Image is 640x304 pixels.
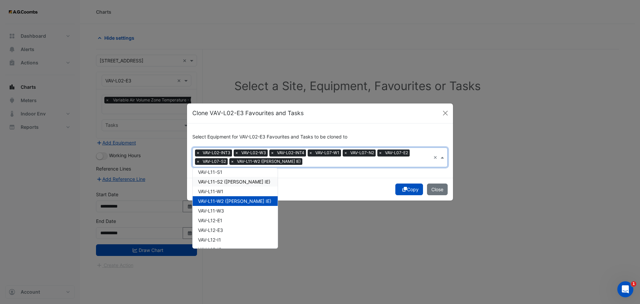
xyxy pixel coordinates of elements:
[308,149,314,156] span: ×
[234,149,240,156] span: ×
[198,227,223,233] span: VAV-L12-E3
[314,149,341,156] span: VAV-L07-W1
[377,149,383,156] span: ×
[198,198,271,204] span: VAV-L11-W2 ([PERSON_NAME] IE)
[235,158,302,165] span: VAV-L11-W2 ([PERSON_NAME] IE)
[198,208,224,214] span: VAV-L11-W3
[201,158,228,165] span: VAV-L07-S2
[198,247,221,252] span: VAV-L12-I2
[198,179,270,185] span: VAV-L11-S2 ([PERSON_NAME] IE)
[617,281,633,297] iframe: Intercom live chat
[240,149,268,156] span: VAV-L02-W3
[193,168,278,248] div: Options List
[198,189,223,194] span: VAV-L11-W1
[192,109,304,117] h5: Clone VAV-L02-E3 Favourites and Tasks
[192,134,448,140] h6: Select Equipment for VAV-L02-E3 Favourites and Tasks to be cloned to
[201,149,232,156] span: VAV-L02-INT3
[631,281,636,287] span: 1
[427,184,448,195] button: Close
[195,158,201,165] span: ×
[198,169,222,175] span: VAV-L11-S1
[395,184,423,195] button: Copy
[433,154,439,161] span: Clear
[343,149,349,156] span: ×
[198,237,221,243] span: VAV-L12-I1
[349,149,376,156] span: VAV-L07-N2
[229,158,235,165] span: ×
[383,149,410,156] span: VAV-L07-E2
[198,218,222,223] span: VAV-L12-E1
[275,149,306,156] span: VAV-L02-INT4
[440,108,450,118] button: Close
[195,149,201,156] span: ×
[269,149,275,156] span: ×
